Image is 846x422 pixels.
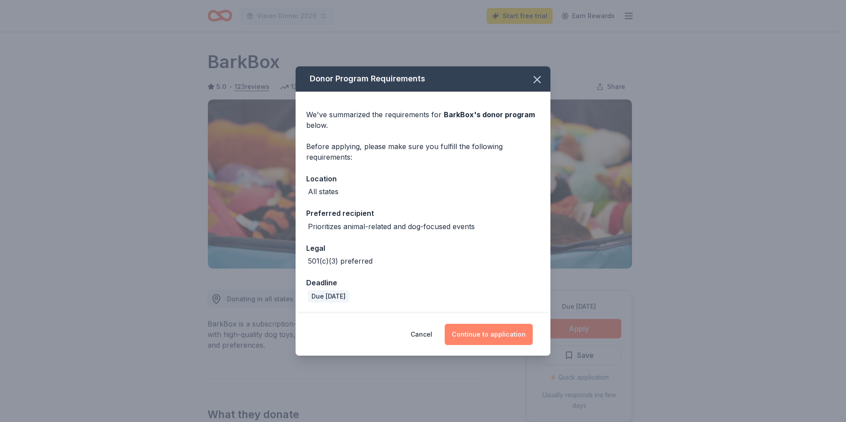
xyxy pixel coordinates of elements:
[444,110,535,119] span: BarkBox 's donor program
[306,173,540,184] div: Location
[308,256,373,266] div: 501(c)(3) preferred
[411,324,432,345] button: Cancel
[306,242,540,254] div: Legal
[306,109,540,130] div: We've summarized the requirements for below.
[306,207,540,219] div: Preferred recipient
[306,277,540,288] div: Deadline
[308,290,349,303] div: Due [DATE]
[296,66,550,92] div: Donor Program Requirements
[308,186,338,197] div: All states
[308,221,475,232] div: Prioritizes animal-related and dog-focused events
[445,324,533,345] button: Continue to application
[306,141,540,162] div: Before applying, please make sure you fulfill the following requirements:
